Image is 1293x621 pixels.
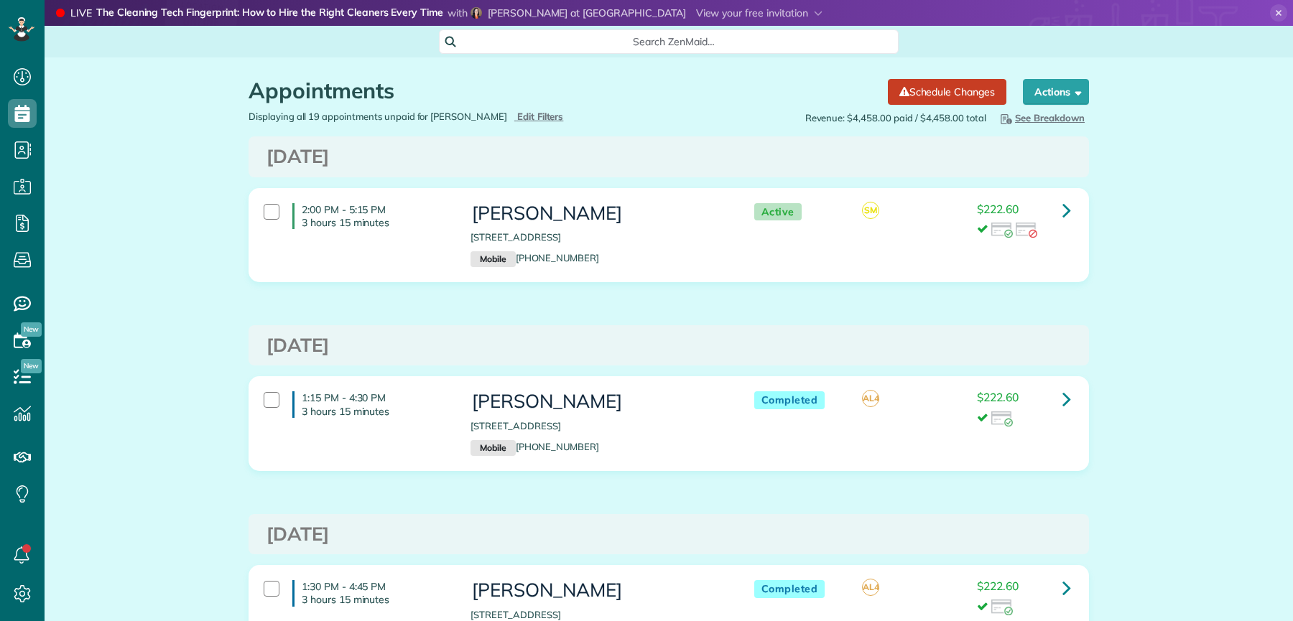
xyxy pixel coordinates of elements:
[888,79,1006,105] a: Schedule Changes
[471,419,725,433] p: [STREET_ADDRESS]
[96,6,443,21] strong: The Cleaning Tech Fingerprint: How to Hire the Right Cleaners Every Time
[302,405,449,418] p: 3 hours 15 minutes
[977,579,1019,593] span: $222.60
[998,112,1085,123] span: See Breakdown
[471,203,725,224] h3: [PERSON_NAME]
[471,230,725,244] p: [STREET_ADDRESS]
[471,252,599,263] a: Mobile[PHONE_NUMBER]
[488,6,686,19] span: [PERSON_NAME] at [GEOGRAPHIC_DATA]
[991,411,1013,427] img: icon_credit_card_success-27c2c4fc500a7f1a58a13ef14842cb958d03041fefb464fd2e53c949a5770e83.png
[471,7,482,19] img: libby-de-lucien-77da18b5e327069b8864256f4561c058dd9510108410bc45ca77b9bc9613edd4.jpg
[471,391,725,412] h3: [PERSON_NAME]
[471,580,725,601] h3: [PERSON_NAME]
[517,111,564,122] span: Edit Filters
[471,251,515,267] small: Mobile
[754,203,802,221] span: Active
[862,579,879,596] span: AL4
[805,111,986,125] span: Revenue: $4,458.00 paid / $4,458.00 total
[471,440,515,456] small: Mobile
[292,580,449,606] h4: 1:30 PM - 4:45 PM
[448,6,468,19] span: with
[991,223,1013,238] img: icon_credit_card_success-27c2c4fc500a7f1a58a13ef14842cb958d03041fefb464fd2e53c949a5770e83.png
[292,203,449,229] h4: 2:00 PM - 5:15 PM
[302,216,449,229] p: 3 hours 15 minutes
[249,79,877,103] h1: Appointments
[993,110,1089,126] button: See Breakdown
[267,335,1071,356] h3: [DATE]
[471,441,599,452] a: Mobile[PHONE_NUMBER]
[292,391,449,417] h4: 1:15 PM - 4:30 PM
[238,110,669,123] div: Displaying all 19 appointments unpaid for [PERSON_NAME]
[862,202,879,219] span: SM
[21,359,42,373] span: New
[991,599,1013,615] img: icon_credit_card_success-27c2c4fc500a7f1a58a13ef14842cb958d03041fefb464fd2e53c949a5770e83.png
[267,146,1071,167] h3: [DATE]
[977,202,1019,216] span: $222.60
[1016,223,1037,238] img: icon_credit_card_error-4c43363d12166ffd3a7ed517d2e3e300ab40f6843729176f40abd5d596a59f93.png
[977,390,1019,404] span: $222.60
[514,111,564,122] a: Edit Filters
[754,580,825,598] span: Completed
[1023,79,1089,105] button: Actions
[267,524,1071,545] h3: [DATE]
[302,593,449,606] p: 3 hours 15 minutes
[862,390,879,407] span: AL4
[21,322,42,337] span: New
[754,391,825,409] span: Completed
